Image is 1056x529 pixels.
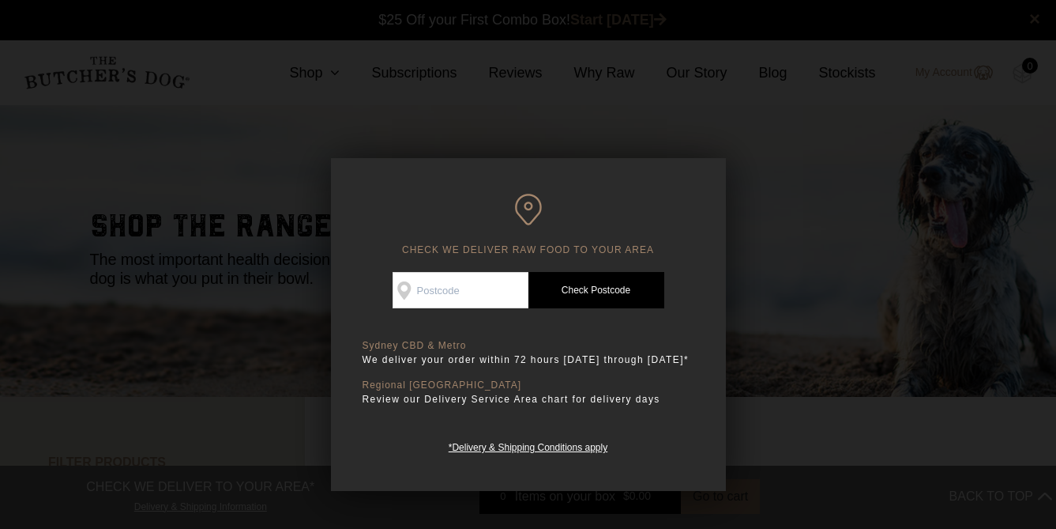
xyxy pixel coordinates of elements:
p: We deliver your order within 72 hours [DATE] through [DATE]* [363,352,694,368]
input: Postcode [393,272,528,308]
h6: CHECK WE DELIVER RAW FOOD TO YOUR AREA [363,194,694,256]
a: *Delivery & Shipping Conditions apply [449,438,607,453]
p: Regional [GEOGRAPHIC_DATA] [363,380,694,391]
a: Check Postcode [528,272,664,308]
p: Review our Delivery Service Area chart for delivery days [363,391,694,407]
p: Sydney CBD & Metro [363,340,694,352]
